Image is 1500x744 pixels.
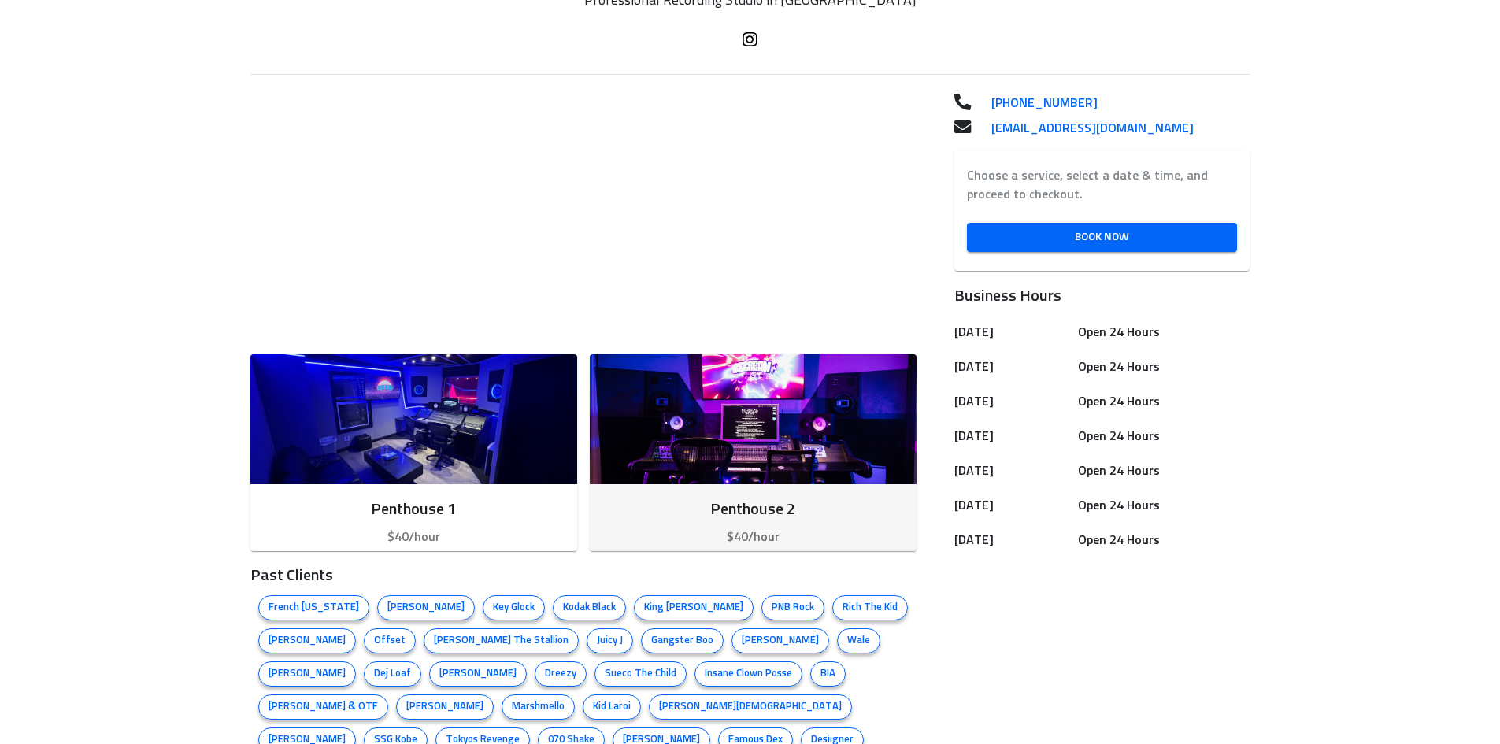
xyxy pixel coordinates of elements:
h6: [DATE] [954,460,1071,482]
h6: [DATE] [954,356,1071,378]
h6: Open 24 Hours [1078,460,1244,482]
a: Book Now [967,223,1237,252]
h6: Open 24 Hours [1078,529,1244,551]
button: Penthouse 1$40/hour [250,354,577,551]
span: Juicy J [587,633,632,649]
span: Insane Clown Posse [695,666,802,682]
span: Gangster Boo [642,633,723,649]
span: French [US_STATE] [259,600,369,616]
h6: Open 24 Hours [1078,494,1244,516]
a: [EMAIL_ADDRESS][DOMAIN_NAME] [979,119,1250,138]
span: PNB Rock [762,600,824,616]
p: $40/hour [602,527,904,546]
span: [PERSON_NAME] [732,633,828,649]
span: [PERSON_NAME] [259,633,355,649]
span: Sueco The Child [595,666,686,682]
h6: [DATE] [954,321,1071,343]
span: [PERSON_NAME] The Stallion [424,633,578,649]
h6: Open 24 Hours [1078,321,1244,343]
span: [PERSON_NAME] & OTF [259,699,387,715]
h6: Open 24 Hours [1078,391,1244,413]
a: [PHONE_NUMBER] [979,94,1250,113]
span: BIA [811,666,845,682]
span: [PERSON_NAME] [397,699,493,715]
img: Room image [250,354,577,484]
h6: Open 24 Hours [1078,425,1244,447]
h6: Penthouse 2 [602,497,904,522]
button: Penthouse 2$40/hour [590,354,917,551]
h6: Open 24 Hours [1078,356,1244,378]
h6: [DATE] [954,425,1071,447]
h6: [DATE] [954,494,1071,516]
span: [PERSON_NAME][DEMOGRAPHIC_DATA] [650,699,851,715]
h6: [DATE] [954,529,1071,551]
span: Key Glock [483,600,544,616]
span: Wale [838,633,880,649]
span: [PERSON_NAME] [430,666,526,682]
img: Room image [590,354,917,484]
span: King [PERSON_NAME] [635,600,753,616]
p: $40/hour [263,527,565,546]
span: Offset [365,633,415,649]
label: Choose a service, select a date & time, and proceed to checkout. [967,166,1237,204]
h6: [DATE] [954,391,1071,413]
h3: Past Clients [250,564,917,587]
span: Rich The Kid [833,600,907,616]
span: Book Now [980,228,1224,247]
h6: Business Hours [954,283,1250,309]
h6: Penthouse 1 [263,497,565,522]
span: Marshmello [502,699,574,715]
span: Kodak Black [554,600,625,616]
span: Dreezy [535,666,586,682]
span: [PERSON_NAME] [378,600,474,616]
span: Kid Laroi [583,699,640,715]
span: Dej Loaf [365,666,420,682]
span: [PERSON_NAME] [259,666,355,682]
